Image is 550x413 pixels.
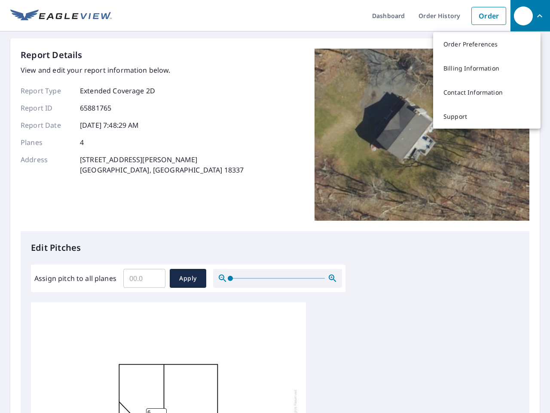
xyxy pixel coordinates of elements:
span: Apply [177,273,199,284]
p: Report ID [21,103,72,113]
a: Contact Information [433,80,541,105]
img: Top image [315,49,529,221]
p: Report Date [21,120,72,130]
p: 4 [80,137,84,148]
p: Report Type [21,86,72,96]
p: [DATE] 7:48:29 AM [80,120,139,130]
a: Support [433,105,541,129]
p: Edit Pitches [31,241,519,254]
p: View and edit your report information below. [21,65,244,75]
p: Extended Coverage 2D [80,86,155,96]
button: Apply [170,269,206,288]
a: Billing Information [433,56,541,80]
input: 00.0 [123,266,165,290]
a: Order [471,7,506,25]
label: Assign pitch to all planes [34,273,116,284]
p: 65881765 [80,103,111,113]
img: EV Logo [10,9,112,22]
p: Planes [21,137,72,148]
p: [STREET_ADDRESS][PERSON_NAME] [GEOGRAPHIC_DATA], [GEOGRAPHIC_DATA] 18337 [80,154,244,175]
p: Address [21,154,72,175]
p: Report Details [21,49,82,62]
a: Order Preferences [433,32,541,56]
